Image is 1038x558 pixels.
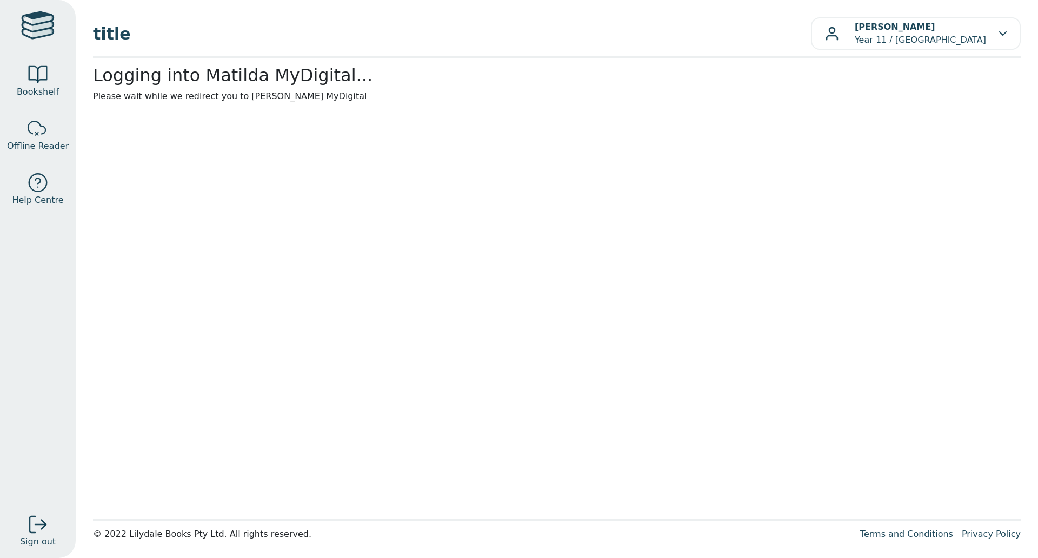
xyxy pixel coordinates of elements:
[12,194,63,207] span: Help Centre
[962,529,1021,539] a: Privacy Policy
[811,17,1021,50] button: [PERSON_NAME]Year 11 / [GEOGRAPHIC_DATA]
[860,529,953,539] a: Terms and Conditions
[93,22,811,46] span: title
[20,535,56,548] span: Sign out
[93,65,1021,86] h2: Logging into Matilda MyDigital...
[17,86,59,99] span: Bookshelf
[7,140,69,153] span: Offline Reader
[855,22,935,32] b: [PERSON_NAME]
[855,21,986,47] p: Year 11 / [GEOGRAPHIC_DATA]
[93,528,851,541] div: © 2022 Lilydale Books Pty Ltd. All rights reserved.
[93,90,1021,103] p: Please wait while we redirect you to [PERSON_NAME] MyDigital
